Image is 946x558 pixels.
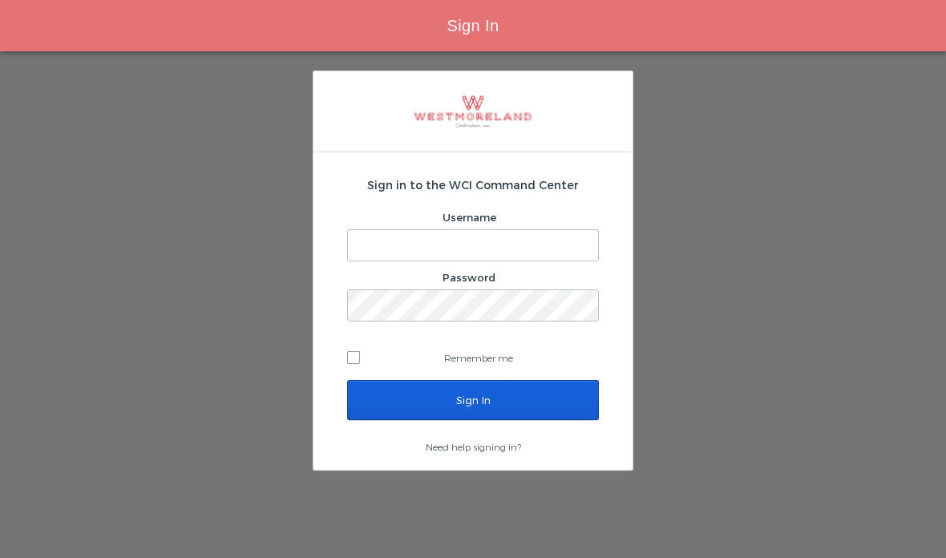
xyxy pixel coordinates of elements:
label: Password [443,271,495,284]
h2: Sign in to the WCI Command Center [347,176,599,193]
label: Remember me [347,346,599,370]
label: Username [443,211,496,224]
a: Need help signing in? [426,441,521,452]
input: Sign In [347,380,599,420]
span: Sign In [447,17,499,34]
